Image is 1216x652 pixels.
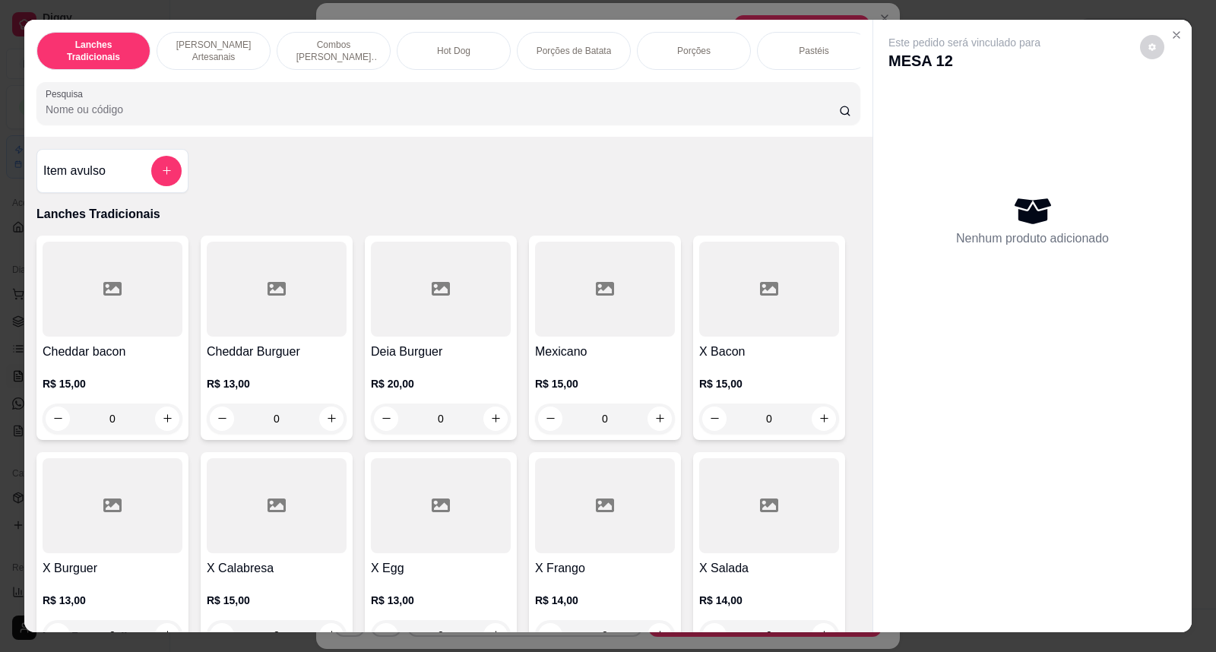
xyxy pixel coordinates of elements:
[699,343,839,361] h4: X Bacon
[46,102,839,117] input: Pesquisa
[43,162,106,180] h4: Item avulso
[535,559,675,578] h4: X Frango
[956,229,1109,248] p: Nenhum produto adicionado
[699,593,839,608] p: R$ 14,00
[371,593,511,608] p: R$ 13,00
[888,50,1040,71] p: MESA 12
[36,205,860,223] p: Lanches Tradicionais
[799,45,828,57] p: Pastéis
[535,593,675,608] p: R$ 14,00
[699,559,839,578] h4: X Salada
[49,39,138,63] p: Lanches Tradicionais
[207,376,347,391] p: R$ 13,00
[437,45,470,57] p: Hot Dog
[46,87,88,100] label: Pesquisa
[43,593,182,608] p: R$ 13,00
[43,559,182,578] h4: X Burguer
[151,156,182,186] button: add-separate-item
[535,343,675,361] h4: Mexicano
[43,376,182,391] p: R$ 15,00
[1140,35,1164,59] button: decrease-product-quantity
[1164,23,1189,47] button: Close
[677,45,711,57] p: Porções
[371,559,511,578] h4: X Egg
[43,343,182,361] h4: Cheddar bacon
[888,35,1040,50] p: Este pedido será vinculado para
[169,39,258,63] p: [PERSON_NAME] Artesanais
[207,593,347,608] p: R$ 15,00
[371,343,511,361] h4: Deia Burguer
[699,376,839,391] p: R$ 15,00
[207,559,347,578] h4: X Calabresa
[371,376,511,391] p: R$ 20,00
[535,376,675,391] p: R$ 15,00
[290,39,378,63] p: Combos [PERSON_NAME] Artesanais
[207,343,347,361] h4: Cheddar Burguer
[537,45,612,57] p: Porções de Batata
